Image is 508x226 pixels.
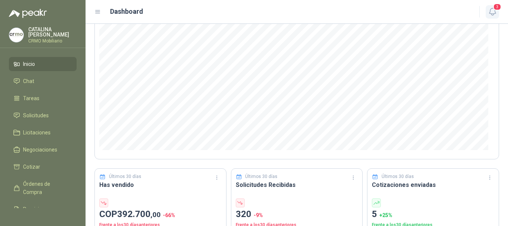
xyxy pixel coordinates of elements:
[23,205,51,213] span: Remisiones
[9,125,77,140] a: Licitaciones
[372,207,494,222] p: 5
[9,28,23,42] img: Company Logo
[245,173,277,180] p: Últimos 30 días
[493,3,501,10] span: 3
[9,160,77,174] a: Cotizar
[23,163,40,171] span: Cotizar
[28,39,77,43] p: CRMO Mobiliario
[236,207,358,222] p: 320
[28,27,77,37] p: CATALINA [PERSON_NAME]
[372,180,494,190] h3: Cotizaciones enviadas
[9,108,77,122] a: Solicitudes
[23,94,39,102] span: Tareas
[9,177,77,199] a: Órdenes de Compra
[9,9,47,18] img: Logo peakr
[163,212,175,218] span: -66 %
[382,173,414,180] p: Últimos 30 días
[9,202,77,216] a: Remisiones
[23,77,34,85] span: Chat
[110,6,143,17] h1: Dashboard
[486,5,499,19] button: 3
[236,180,358,190] h3: Solicitudes Recibidas
[23,128,51,137] span: Licitaciones
[117,209,161,219] span: 392.700
[9,143,77,157] a: Negociaciones
[254,212,263,218] span: -9 %
[23,146,57,154] span: Negociaciones
[99,180,222,190] h3: Has vendido
[109,173,141,180] p: Últimos 30 días
[9,57,77,71] a: Inicio
[151,210,161,219] span: ,00
[23,180,70,196] span: Órdenes de Compra
[9,91,77,105] a: Tareas
[23,111,49,120] span: Solicitudes
[23,60,35,68] span: Inicio
[379,212,392,218] span: + 25 %
[99,207,222,222] p: COP
[9,74,77,88] a: Chat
